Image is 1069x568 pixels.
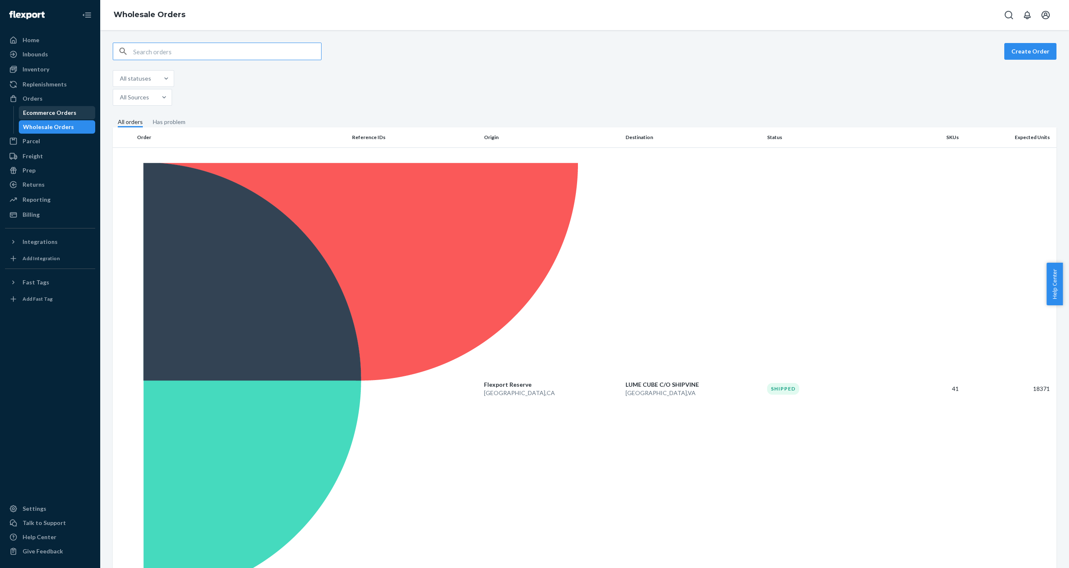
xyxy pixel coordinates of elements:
[5,545,95,558] button: Give Feedback
[5,63,95,76] a: Inventory
[764,127,896,147] th: Status
[626,380,760,389] p: LUME CUBE C/O SHIPVINE
[134,127,349,147] th: Order
[5,48,95,61] a: Inbounds
[133,43,321,60] input: Search orders
[23,255,60,262] div: Add Integration
[484,389,619,397] p: [GEOGRAPHIC_DATA] , CA
[149,93,150,101] input: All Sources
[622,127,764,147] th: Destination
[349,127,481,147] th: Reference IDs
[23,152,43,160] div: Freight
[1019,7,1036,23] button: Open notifications
[5,33,95,47] a: Home
[23,65,49,74] div: Inventory
[19,106,96,119] a: Ecommerce Orders
[23,123,74,131] div: Wholesale Orders
[23,533,56,541] div: Help Center
[1046,263,1063,305] button: Help Center
[5,78,95,91] a: Replenishments
[1037,7,1054,23] button: Open account menu
[23,80,67,89] div: Replenishments
[5,276,95,289] button: Fast Tags
[5,235,95,248] button: Integrations
[120,74,151,83] div: All statuses
[5,150,95,163] a: Freight
[5,164,95,177] a: Prep
[5,208,95,221] a: Billing
[481,127,622,147] th: Origin
[626,389,760,397] p: [GEOGRAPHIC_DATA] , VA
[5,92,95,105] a: Orders
[23,505,46,513] div: Settings
[118,118,143,127] div: All orders
[9,11,45,19] img: Flexport logo
[767,383,799,394] div: Shipped
[5,530,95,544] a: Help Center
[5,252,95,265] a: Add Integration
[120,93,149,101] div: All Sources
[5,134,95,148] a: Parcel
[19,120,96,134] a: Wholesale Orders
[23,295,53,302] div: Add Fast Tag
[5,178,95,191] a: Returns
[23,195,51,204] div: Reporting
[79,7,95,23] button: Close Navigation
[114,10,185,19] a: Wholesale Orders
[23,94,43,103] div: Orders
[23,180,45,189] div: Returns
[1004,43,1056,60] button: Create Order
[23,166,35,175] div: Prep
[484,380,619,389] p: Flexport Reserve
[23,547,63,555] div: Give Feedback
[23,109,76,117] div: Ecommerce Orders
[23,137,40,145] div: Parcel
[5,516,95,530] a: Talk to Support
[23,238,58,246] div: Integrations
[107,3,192,27] ol: breadcrumbs
[23,519,66,527] div: Talk to Support
[23,50,48,58] div: Inbounds
[23,278,49,287] div: Fast Tags
[896,127,962,147] th: SKUs
[5,502,95,515] a: Settings
[23,36,39,44] div: Home
[5,193,95,206] a: Reporting
[153,118,185,126] div: Has problem
[23,210,40,219] div: Billing
[151,74,152,83] input: All statuses
[5,292,95,306] a: Add Fast Tag
[962,127,1056,147] th: Expected Units
[1001,7,1017,23] button: Open Search Box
